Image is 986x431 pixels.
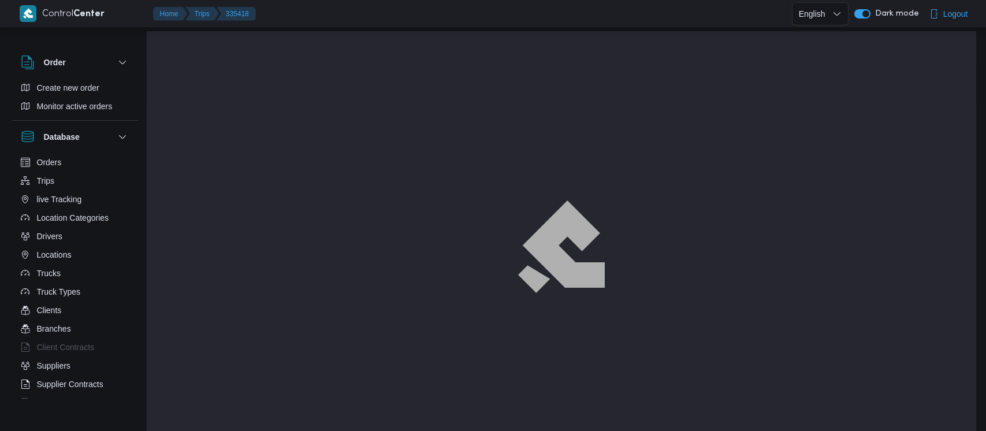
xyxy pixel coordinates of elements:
button: Order [21,55,129,69]
button: Database [21,130,129,144]
span: Branches [37,322,71,336]
span: Suppliers [37,359,70,373]
span: Logout [943,7,968,21]
button: Location Categories [16,209,134,227]
span: Supplier Contracts [37,377,103,391]
span: live Tracking [37,192,82,206]
button: Monitor active orders [16,97,134,116]
button: Drivers [16,227,134,246]
span: Locations [37,248,72,262]
span: Location Categories [37,211,109,225]
button: Clients [16,301,134,319]
button: Supplier Contracts [16,375,134,393]
button: 335418 [217,7,256,21]
button: Trucks [16,264,134,283]
button: Trips [185,7,219,21]
b: Center [73,10,105,18]
button: Suppliers [16,356,134,375]
span: Truck Types [37,285,80,299]
button: Trips [16,172,134,190]
button: Create new order [16,79,134,97]
span: Dark mode [870,9,919,18]
span: Monitor active orders [37,99,113,113]
button: Home [153,7,188,21]
img: ILLA Logo [524,207,598,286]
img: X8yXhbKr1z7QwAAAABJRU5ErkJggg== [20,5,36,22]
button: Truck Types [16,283,134,301]
button: Logout [925,2,973,25]
h3: Database [44,130,80,144]
span: Trucks [37,266,61,280]
span: Client Contracts [37,340,95,354]
span: Clients [37,303,62,317]
span: Trips [37,174,55,188]
span: Devices [37,396,66,410]
span: Drivers [37,229,62,243]
button: Client Contracts [16,338,134,356]
button: live Tracking [16,190,134,209]
div: Database [12,153,139,403]
button: Locations [16,246,134,264]
h3: Order [44,55,66,69]
span: Orders [37,155,62,169]
button: Orders [16,153,134,172]
div: Order [12,79,139,120]
button: Branches [16,319,134,338]
span: Create new order [37,81,99,95]
button: Devices [16,393,134,412]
